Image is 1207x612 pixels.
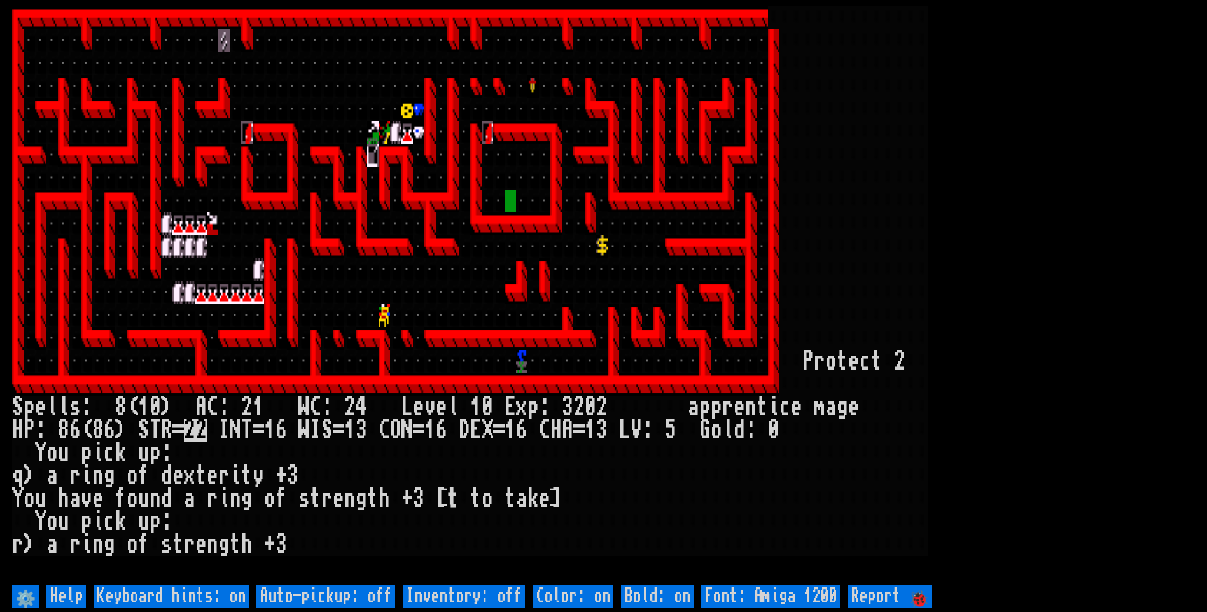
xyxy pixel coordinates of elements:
div: c [104,442,115,464]
div: 3 [356,419,367,442]
div: c [104,510,115,533]
div: o [46,510,58,533]
div: = [493,419,505,442]
div: p [81,510,92,533]
div: 1 [344,419,356,442]
div: a [46,464,58,487]
div: i [81,464,92,487]
div: p [699,396,711,419]
div: 6 [276,419,287,442]
div: r [69,464,81,487]
div: C [207,396,218,419]
div: [ [436,487,447,510]
div: n [745,396,757,419]
div: a [825,396,837,419]
div: a [516,487,527,510]
div: Y [12,487,24,510]
div: ( [127,396,138,419]
div: n [207,533,218,556]
div: t [505,487,516,510]
div: O [390,419,401,442]
div: n [150,487,161,510]
div: 1 [264,419,276,442]
div: e [195,533,207,556]
div: u [138,442,150,464]
div: g [837,396,848,419]
div: o [825,350,837,373]
div: k [115,510,127,533]
div: 3 [276,533,287,556]
div: 0 [768,419,779,442]
div: e [848,350,860,373]
div: e [172,464,184,487]
div: E [470,419,482,442]
div: i [768,396,779,419]
div: o [127,487,138,510]
div: u [58,510,69,533]
input: Auto-pickup: off [256,585,395,608]
div: k [527,487,539,510]
div: t [230,533,241,556]
div: g [356,487,367,510]
div: n [92,464,104,487]
div: t [871,350,883,373]
div: e [92,487,104,510]
div: s [298,487,310,510]
div: f [276,487,287,510]
div: i [92,442,104,464]
div: 3 [413,487,424,510]
div: C [539,419,550,442]
div: = [573,419,585,442]
div: p [711,396,722,419]
div: r [207,487,218,510]
div: e [791,396,802,419]
div: 2 [596,396,608,419]
div: g [218,533,230,556]
div: u [35,487,46,510]
input: Help [46,585,86,608]
div: o [711,419,722,442]
div: : [35,419,46,442]
div: o [46,442,58,464]
div: 2 [894,350,905,373]
div: c [779,396,791,419]
div: g [104,533,115,556]
div: l [447,396,459,419]
div: o [482,487,493,510]
div: f [138,533,150,556]
div: : [745,419,757,442]
div: R [161,419,172,442]
div: r [814,350,825,373]
div: t [195,464,207,487]
input: Report 🐞 [848,585,932,608]
div: e [333,487,344,510]
div: x [516,396,527,419]
div: H [550,419,562,442]
input: ⚙️ [12,585,39,608]
div: u [138,487,150,510]
div: a [46,533,58,556]
div: + [264,533,276,556]
div: Y [35,442,46,464]
div: p [150,510,161,533]
input: Font: Amiga 1200 [701,585,840,608]
div: N [401,419,413,442]
div: a [69,487,81,510]
div: e [35,396,46,419]
div: l [46,396,58,419]
div: A [562,419,573,442]
input: Bold: on [621,585,694,608]
div: n [230,487,241,510]
div: 2 [241,396,253,419]
div: p [150,442,161,464]
div: 1 [138,396,150,419]
div: g [104,464,115,487]
div: h [379,487,390,510]
div: q [12,464,24,487]
div: a [688,396,699,419]
mark: 2 [195,419,207,442]
div: S [138,419,150,442]
div: : [321,396,333,419]
div: E [505,396,516,419]
div: 1 [424,419,436,442]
